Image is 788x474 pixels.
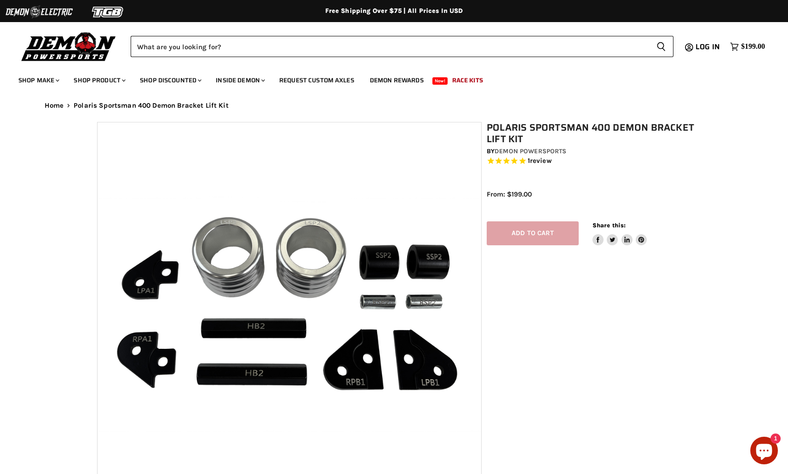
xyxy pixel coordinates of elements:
[74,3,143,21] img: TGB Logo 2
[592,222,626,229] span: Share this:
[26,7,762,15] div: Free Shipping Over $75 | All Prices In USD
[592,221,647,246] aside: Share this:
[691,43,725,51] a: Log in
[487,190,532,198] span: From: $199.00
[530,157,552,165] span: review
[741,42,765,51] span: $199.00
[131,36,673,57] form: Product
[12,71,65,90] a: Shop Make
[495,147,566,155] a: Demon Powersports
[5,3,74,21] img: Demon Electric Logo 2
[45,102,64,110] a: Home
[725,40,770,53] a: $199.00
[272,71,361,90] a: Request Custom Axles
[74,102,229,110] span: Polaris Sportsman 400 Demon Bracket Lift Kit
[432,77,448,85] span: New!
[487,146,696,156] div: by
[26,102,762,110] nav: Breadcrumbs
[131,36,649,57] input: Search
[445,71,490,90] a: Race Kits
[696,41,720,52] span: Log in
[748,437,781,467] inbox-online-store-chat: Shopify online store chat
[67,71,131,90] a: Shop Product
[133,71,207,90] a: Shop Discounted
[363,71,431,90] a: Demon Rewards
[649,36,673,57] button: Search
[487,156,696,166] span: Rated 5.0 out of 5 stars 1 reviews
[12,67,763,90] ul: Main menu
[487,122,696,145] h1: Polaris Sportsman 400 Demon Bracket Lift Kit
[209,71,270,90] a: Inside Demon
[528,157,552,165] span: 1 reviews
[18,30,119,63] img: Demon Powersports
